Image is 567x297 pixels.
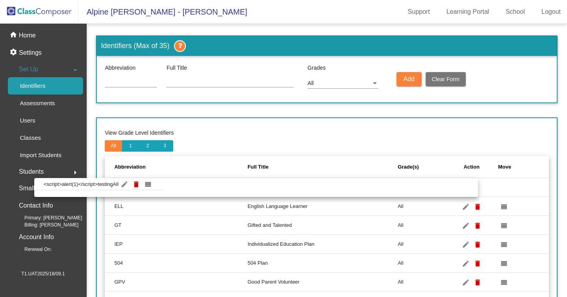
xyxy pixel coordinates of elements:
[97,36,556,56] h3: Identifiers (Max of 35)
[473,202,482,212] mat-icon: delete
[432,76,460,82] span: Clear Form
[398,254,445,273] td: All
[9,48,19,58] mat-icon: settings
[12,246,52,253] span: Renewal On:
[461,259,471,268] mat-icon: edit
[461,221,471,230] mat-icon: edit
[156,140,173,152] button: 3
[499,259,509,268] mat-icon: reorder
[498,156,549,178] th: Move
[105,197,247,216] td: ELL
[473,259,482,268] mat-icon: delete
[308,64,392,74] span: Grades
[79,6,247,18] span: Alpine [PERSON_NAME] - [PERSON_NAME]
[461,202,471,212] mat-icon: edit
[20,150,61,160] p: Import Students
[402,6,436,18] a: Support
[499,202,509,212] mat-icon: reorder
[20,133,41,143] p: Classes
[105,130,174,136] a: View Grade Level Identifiers
[167,64,294,72] span: Full Title
[440,6,496,18] a: Learning Portal
[473,278,482,287] mat-icon: delete
[248,235,398,254] td: Individualized Education Plan
[499,221,509,230] mat-icon: reorder
[403,76,414,82] span: Add
[105,235,247,254] td: IEP
[248,156,398,178] th: Full Title
[105,216,247,235] td: GT
[20,116,35,125] p: Users
[499,278,509,287] mat-icon: reorder
[12,214,82,221] span: Primary: [PERSON_NAME]
[461,240,471,249] mat-icon: edit
[19,31,36,40] p: Home
[20,98,55,108] p: Assessments
[70,168,80,177] mat-icon: arrow_right
[139,140,156,152] button: 2
[105,64,163,72] span: Abbreviation
[70,65,80,75] mat-icon: arrow_drop_down
[248,216,398,235] td: Gifted and Talented
[105,140,122,152] button: All
[19,64,38,75] span: Set Up
[461,278,471,287] mat-icon: edit
[398,216,445,235] td: All
[105,254,247,273] td: 504
[445,156,498,178] th: Action
[9,31,19,40] mat-icon: home
[19,232,54,243] p: Account Info
[398,235,445,254] td: All
[105,273,247,291] td: GPV
[398,197,445,216] td: All
[248,273,398,291] td: Good Parent Volunteer
[473,221,482,230] mat-icon: delete
[248,254,398,273] td: 504 Plan
[473,240,482,249] mat-icon: delete
[12,221,78,228] span: Billing: [PERSON_NAME]
[122,140,139,152] button: 1
[397,72,422,86] button: Add
[398,273,445,291] td: All
[248,197,398,216] td: English Language Learner
[19,200,53,211] p: Contact Info
[20,81,45,91] p: Identifiers
[19,48,42,58] p: Settings
[308,80,314,86] mat-select-trigger: All
[19,166,44,177] span: Students
[398,156,445,178] th: Grade(s)
[426,72,466,86] button: Clear Form
[105,156,247,178] th: Abbreviation
[499,240,509,249] mat-icon: reorder
[19,183,57,194] p: Small Groups
[499,6,531,18] a: School
[535,6,567,18] a: Logout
